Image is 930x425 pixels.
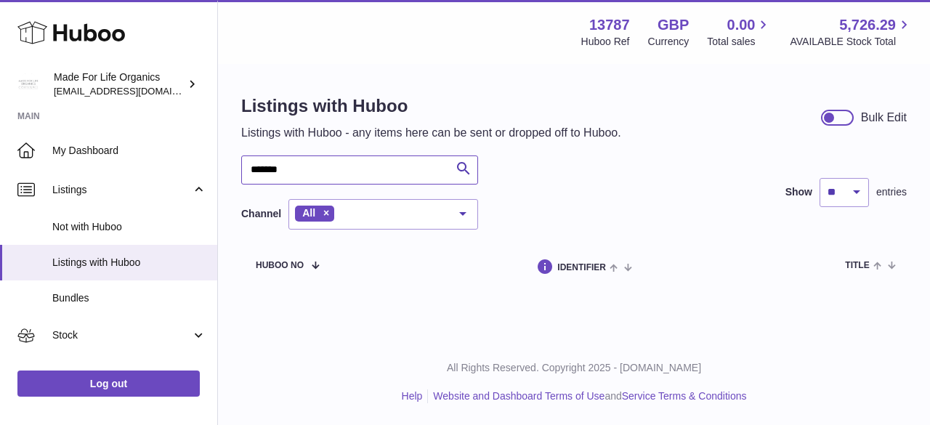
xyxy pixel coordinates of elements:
p: Listings with Huboo - any items here can be sent or dropped off to Huboo. [241,125,621,141]
span: identifier [557,263,606,272]
span: Huboo no [256,261,304,270]
span: Not with Huboo [52,220,206,234]
p: All Rights Reserved. Copyright 2025 - [DOMAIN_NAME] [230,361,918,375]
label: Channel [241,207,281,221]
a: Website and Dashboard Terms of Use [433,390,604,402]
span: Listings [52,183,191,197]
span: [EMAIL_ADDRESS][DOMAIN_NAME] [54,85,214,97]
span: Listings with Huboo [52,256,206,270]
a: Help [402,390,423,402]
strong: GBP [658,15,689,35]
div: Made For Life Organics [54,70,185,98]
a: 5,726.29 AVAILABLE Stock Total [790,15,913,49]
span: 5,726.29 [839,15,896,35]
div: Huboo Ref [581,35,630,49]
img: internalAdmin-13787@internal.huboo.com [17,73,39,95]
label: Show [785,185,812,199]
span: Bundles [52,291,206,305]
strong: 13787 [589,15,630,35]
div: Bulk Edit [861,110,907,126]
a: Service Terms & Conditions [622,390,747,402]
span: title [845,261,869,270]
span: Total sales [707,35,772,49]
a: Log out [17,371,200,397]
span: Stock [52,328,191,342]
a: 0.00 Total sales [707,15,772,49]
div: Currency [648,35,690,49]
span: 0.00 [727,15,756,35]
span: My Dashboard [52,144,206,158]
span: AVAILABLE Stock Total [790,35,913,49]
span: All [302,207,315,219]
span: entries [876,185,907,199]
li: and [428,389,746,403]
h1: Listings with Huboo [241,94,621,118]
